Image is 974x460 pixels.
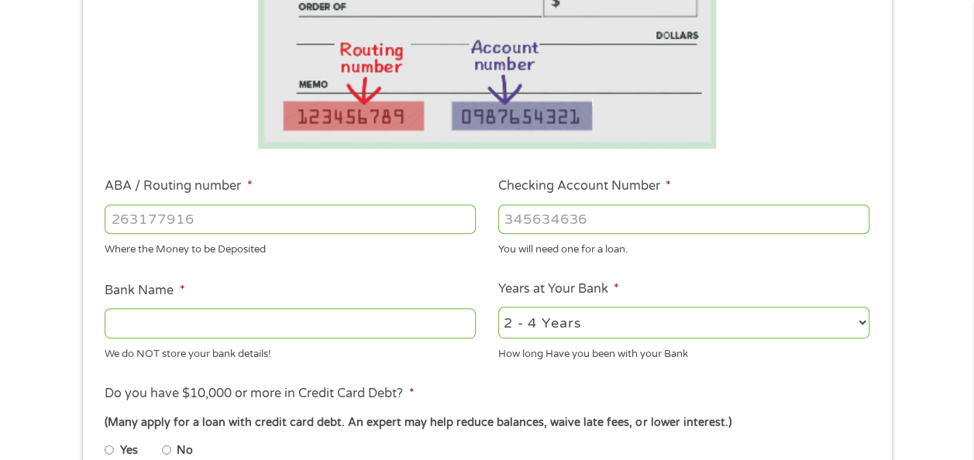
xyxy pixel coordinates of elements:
[498,341,869,362] div: How long Have you been with your Bank
[105,204,476,234] input: 263177916
[120,442,138,459] label: Yes
[105,283,184,299] label: Bank Name
[105,386,414,402] label: Do you have $10,000 or more in Credit Card Debt?
[177,442,193,459] label: No
[105,341,476,362] div: We do NOT store your bank details!
[498,204,869,234] input: 345634636
[498,237,869,258] div: You will need one for a loan.
[105,178,252,194] label: ABA / Routing number
[105,414,869,431] div: (Many apply for a loan with credit card debt. An expert may help reduce balances, waive late fees...
[105,237,476,258] div: Where the Money to be Deposited
[498,178,671,194] label: Checking Account Number
[498,281,619,297] label: Years at Your Bank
